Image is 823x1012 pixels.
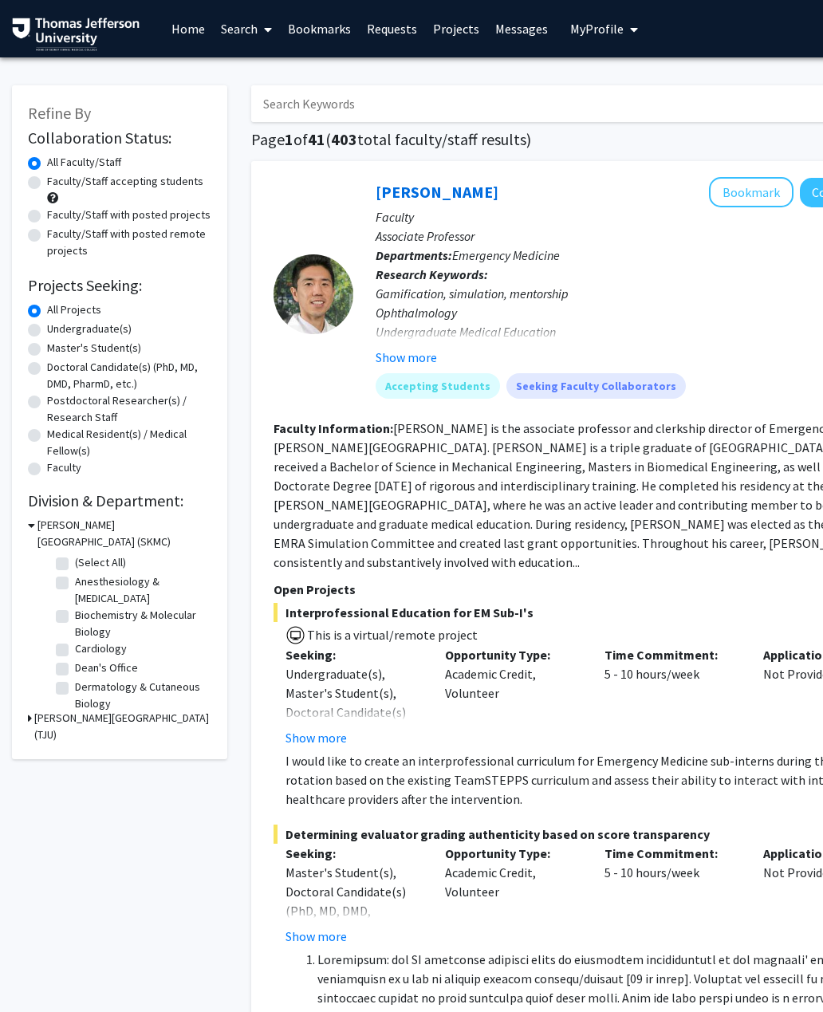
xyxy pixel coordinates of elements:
label: Undergraduate(s) [47,321,132,337]
iframe: Chat [12,940,68,1000]
b: Research Keywords: [376,266,488,282]
a: Messages [487,1,556,57]
button: Show more [285,728,347,747]
label: Dean's Office [75,660,138,676]
label: Faculty [47,459,81,476]
label: Faculty/Staff with posted remote projects [47,226,211,259]
label: Dermatology & Cutaneous Biology [75,679,207,712]
p: Seeking: [285,844,421,863]
span: Emergency Medicine [452,247,560,263]
div: Academic Credit, Volunteer [433,844,593,946]
a: [PERSON_NAME] [376,182,498,202]
p: Opportunity Type: [445,844,581,863]
label: Medical Resident(s) / Medical Fellow(s) [47,426,211,459]
button: Add Xiao Chi Zhang to Bookmarks [709,177,793,207]
p: Time Commitment: [604,645,740,664]
img: Thomas Jefferson University Logo [12,18,140,51]
a: Projects [425,1,487,57]
span: This is a virtual/remote project [305,627,478,643]
div: 5 - 10 hours/week [593,645,752,747]
span: My Profile [570,21,624,37]
label: Anesthesiology & [MEDICAL_DATA] [75,573,207,607]
span: Refine By [28,103,91,123]
label: Master's Student(s) [47,340,141,356]
b: Departments: [376,247,452,263]
a: Search [213,1,280,57]
a: Bookmarks [280,1,359,57]
mat-chip: Seeking Faculty Collaborators [506,373,686,399]
div: Academic Credit, Volunteer [433,645,593,747]
div: Master's Student(s), Doctoral Candidate(s) (PhD, MD, DMD, PharmD, etc.), Medical Resident(s) / Me... [285,863,421,978]
label: Doctoral Candidate(s) (PhD, MD, DMD, PharmD, etc.) [47,359,211,392]
mat-chip: Accepting Students [376,373,500,399]
label: All Faculty/Staff [47,154,121,171]
p: Seeking: [285,645,421,664]
b: Faculty Information: [274,420,393,436]
button: Show more [376,348,437,367]
label: (Select All) [75,554,126,571]
div: 5 - 10 hours/week [593,844,752,946]
h2: Projects Seeking: [28,276,211,295]
label: Faculty/Staff accepting students [47,173,203,190]
span: 1 [285,129,293,149]
span: 403 [331,129,357,149]
label: Postdoctoral Researcher(s) / Research Staff [47,392,211,426]
label: Biochemistry & Molecular Biology [75,607,207,640]
h3: [PERSON_NAME][GEOGRAPHIC_DATA] (SKMC) [37,517,211,550]
a: Requests [359,1,425,57]
p: Time Commitment: [604,844,740,863]
label: All Projects [47,301,101,318]
label: Faculty/Staff with posted projects [47,207,211,223]
div: Undergraduate(s), Master's Student(s), Doctoral Candidate(s) (PhD, MD, DMD, PharmD, etc.), Faculty [285,664,421,760]
h2: Division & Department: [28,491,211,510]
a: Home [163,1,213,57]
span: 41 [308,129,325,149]
h2: Collaboration Status: [28,128,211,148]
h3: [PERSON_NAME][GEOGRAPHIC_DATA] (TJU) [34,710,211,743]
label: Cardiology [75,640,127,657]
p: Opportunity Type: [445,645,581,664]
button: Show more [285,927,347,946]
